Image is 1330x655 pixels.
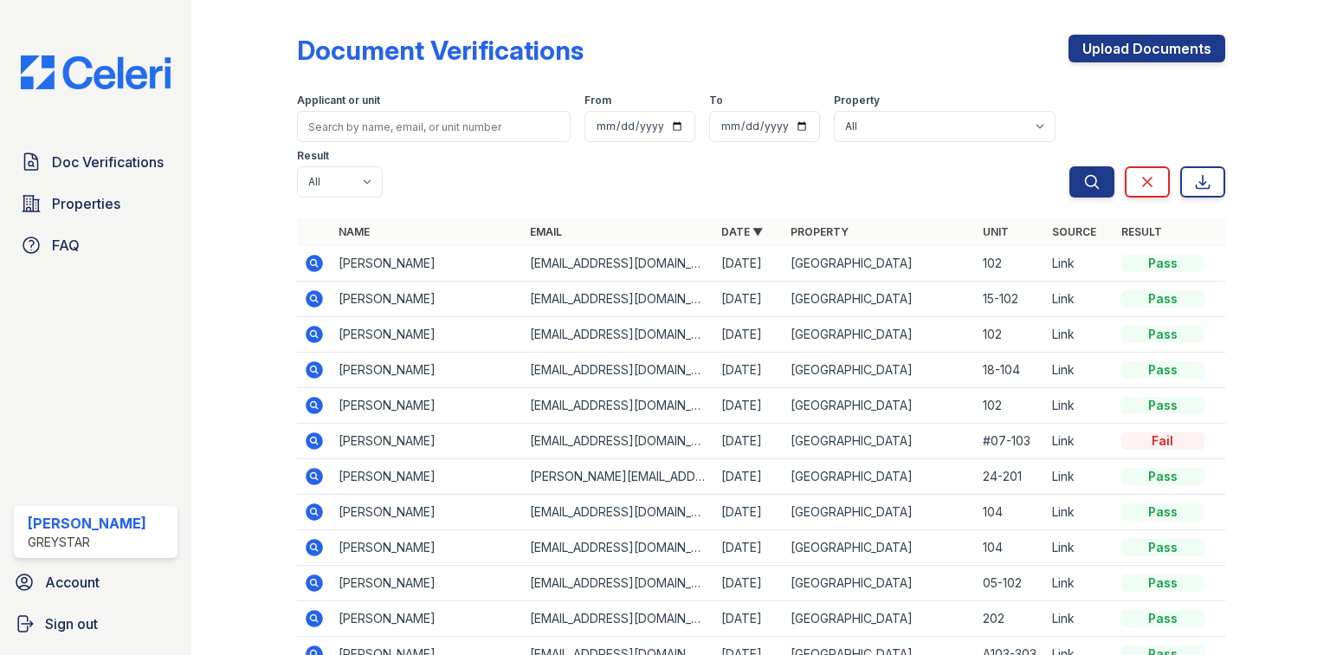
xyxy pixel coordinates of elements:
td: 18-104 [976,353,1045,388]
a: Doc Verifications [14,145,178,179]
td: [PERSON_NAME] [332,424,523,459]
td: 202 [976,601,1045,637]
td: [GEOGRAPHIC_DATA] [784,282,975,317]
a: Upload Documents [1069,35,1225,62]
td: [GEOGRAPHIC_DATA] [784,601,975,637]
td: #07-103 [976,424,1045,459]
td: [DATE] [714,353,784,388]
div: Greystar [28,534,146,551]
div: Pass [1121,361,1204,379]
a: Account [7,565,184,600]
td: Link [1045,601,1114,637]
td: [GEOGRAPHIC_DATA] [784,566,975,601]
td: [DATE] [714,282,784,317]
td: [GEOGRAPHIC_DATA] [784,459,975,495]
a: Property [791,225,849,238]
div: Pass [1121,574,1204,592]
td: Link [1045,566,1114,601]
div: Pass [1121,255,1204,272]
td: 102 [976,246,1045,282]
div: Pass [1121,539,1204,556]
div: [PERSON_NAME] [28,513,146,534]
td: [EMAIL_ADDRESS][DOMAIN_NAME] [523,566,714,601]
td: [PERSON_NAME][EMAIL_ADDRESS][DOMAIN_NAME] [523,459,714,495]
td: [GEOGRAPHIC_DATA] [784,246,975,282]
td: [GEOGRAPHIC_DATA] [784,424,975,459]
a: Name [339,225,370,238]
td: [DATE] [714,495,784,530]
td: 102 [976,317,1045,353]
td: [PERSON_NAME] [332,566,523,601]
div: Pass [1121,397,1204,414]
td: [PERSON_NAME] [332,601,523,637]
span: Sign out [45,613,98,634]
td: [DATE] [714,388,784,424]
td: Link [1045,530,1114,566]
td: [GEOGRAPHIC_DATA] [784,353,975,388]
td: [EMAIL_ADDRESS][DOMAIN_NAME] [523,530,714,566]
input: Search by name, email, or unit number [297,111,571,142]
td: Link [1045,353,1114,388]
td: [DATE] [714,459,784,495]
div: Pass [1121,610,1204,627]
td: [GEOGRAPHIC_DATA] [784,495,975,530]
td: 104 [976,530,1045,566]
td: [PERSON_NAME] [332,388,523,424]
td: [EMAIL_ADDRESS][DOMAIN_NAME] [523,282,714,317]
td: 102 [976,388,1045,424]
a: Email [530,225,562,238]
td: [GEOGRAPHIC_DATA] [784,530,975,566]
td: [EMAIL_ADDRESS][DOMAIN_NAME] [523,317,714,353]
div: Pass [1121,503,1204,521]
label: Applicant or unit [297,94,380,107]
td: [EMAIL_ADDRESS][DOMAIN_NAME] [523,388,714,424]
span: Properties [52,193,120,214]
td: [PERSON_NAME] [332,495,523,530]
td: [EMAIL_ADDRESS][DOMAIN_NAME] [523,601,714,637]
span: Account [45,572,100,593]
td: Link [1045,459,1114,495]
a: Result [1121,225,1162,238]
td: 104 [976,495,1045,530]
img: CE_Logo_Blue-a8612792a0a2168367f1c8372b55b34899dd931a85d93a1a3d3e32e68fde9ad4.png [7,55,184,89]
td: [PERSON_NAME] [332,282,523,317]
td: Link [1045,495,1114,530]
label: Result [297,149,329,163]
div: Fail [1121,432,1204,450]
div: Pass [1121,326,1204,343]
a: Source [1052,225,1096,238]
td: [PERSON_NAME] [332,353,523,388]
div: Pass [1121,290,1204,308]
td: [DATE] [714,424,784,459]
td: [GEOGRAPHIC_DATA] [784,388,975,424]
label: From [584,94,611,107]
td: [DATE] [714,530,784,566]
a: Unit [983,225,1009,238]
td: [EMAIL_ADDRESS][DOMAIN_NAME] [523,495,714,530]
td: [EMAIL_ADDRESS][DOMAIN_NAME] [523,353,714,388]
td: Link [1045,317,1114,353]
a: Properties [14,186,178,221]
div: Pass [1121,468,1204,485]
a: FAQ [14,228,178,263]
a: Date ▼ [721,225,763,238]
td: [PERSON_NAME] [332,246,523,282]
td: Link [1045,246,1114,282]
span: FAQ [52,235,80,256]
td: [DATE] [714,246,784,282]
label: Property [834,94,880,107]
td: Link [1045,282,1114,317]
div: Document Verifications [297,35,584,66]
td: [GEOGRAPHIC_DATA] [784,317,975,353]
td: [PERSON_NAME] [332,317,523,353]
td: [PERSON_NAME] [332,530,523,566]
td: 24-201 [976,459,1045,495]
label: To [709,94,723,107]
td: 05-102 [976,566,1045,601]
td: [DATE] [714,566,784,601]
a: Sign out [7,606,184,641]
td: [DATE] [714,601,784,637]
span: Doc Verifications [52,152,164,172]
td: 15-102 [976,282,1045,317]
